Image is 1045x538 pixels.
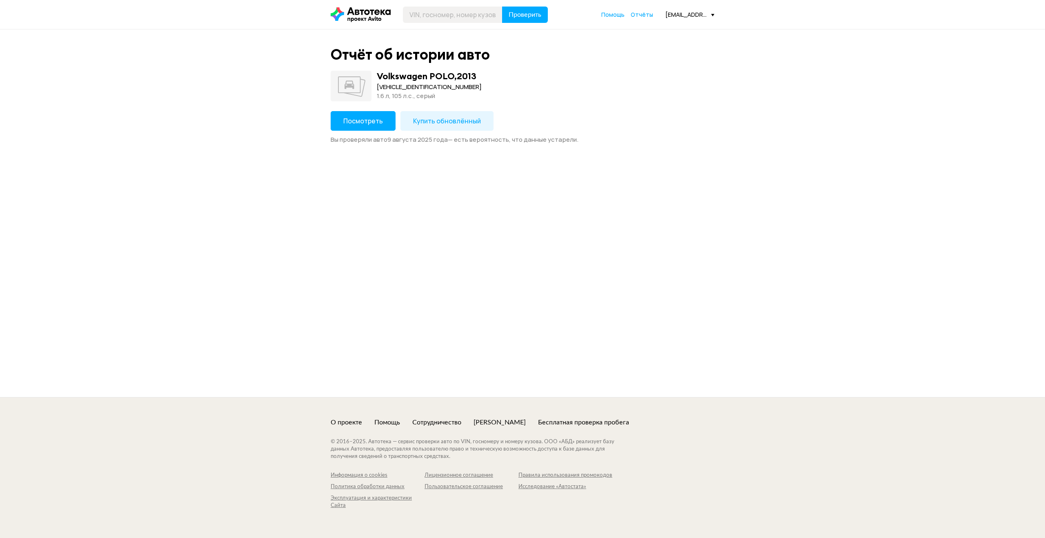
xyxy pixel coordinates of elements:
a: Эксплуатация и характеристики Сайта [331,495,425,509]
a: Помощь [374,418,400,427]
div: Volkswagen POLO , 2013 [377,71,476,81]
div: Отчёт об истории авто [331,46,490,63]
a: Бесплатная проверка пробега [538,418,629,427]
a: Помощь [601,11,625,19]
span: Помощь [601,11,625,18]
a: Лицензионное соглашение [425,472,518,479]
span: Посмотреть [343,116,383,125]
a: Исследование «Автостата» [518,483,612,491]
a: О проекте [331,418,362,427]
div: Вы проверяли авто 9 августа 2025 года — есть вероятность, что данные устарели. [331,136,714,144]
a: Сотрудничество [412,418,461,427]
span: Отчёты [631,11,653,18]
a: Политика обработки данных [331,483,425,491]
div: [VEHICLE_IDENTIFICATION_NUMBER] [377,83,482,92]
input: VIN, госномер, номер кузова [403,7,502,23]
span: Купить обновлённый [413,116,481,125]
a: [PERSON_NAME] [474,418,526,427]
span: Проверить [509,11,541,18]
div: 1.6 л, 105 л.c., серый [377,92,482,100]
div: © 2016– 2025 . Автотека — сервис проверки авто по VIN, госномеру и номеру кузова. ООО «АБД» реали... [331,438,631,460]
a: Информация о cookies [331,472,425,479]
button: Проверить [502,7,548,23]
button: Посмотреть [331,111,396,131]
div: [EMAIL_ADDRESS][DOMAIN_NAME] [665,11,714,18]
a: Отчёты [631,11,653,19]
a: Правила использования промокодов [518,472,612,479]
a: Пользовательское соглашение [425,483,518,491]
button: Купить обновлённый [400,111,494,131]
